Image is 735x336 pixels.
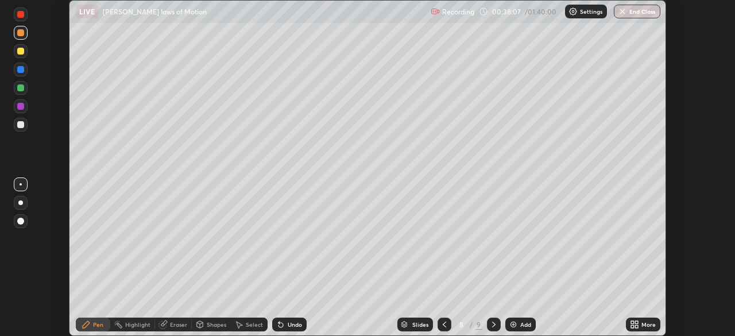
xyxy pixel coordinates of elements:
[246,322,263,327] div: Select
[412,322,428,327] div: Slides
[614,5,660,18] button: End Class
[93,322,103,327] div: Pen
[568,7,578,16] img: class-settings-icons
[431,7,440,16] img: recording.375f2c34.svg
[618,7,627,16] img: end-class-cross
[470,321,473,328] div: /
[456,321,467,328] div: 8
[79,7,95,16] p: LIVE
[509,320,518,329] img: add-slide-button
[442,7,474,16] p: Recording
[580,9,602,14] p: Settings
[288,322,302,327] div: Undo
[170,322,187,327] div: Eraser
[207,322,226,327] div: Shapes
[641,322,656,327] div: More
[103,7,207,16] p: [PERSON_NAME] laws of Motion
[475,319,482,330] div: 9
[125,322,150,327] div: Highlight
[520,322,531,327] div: Add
